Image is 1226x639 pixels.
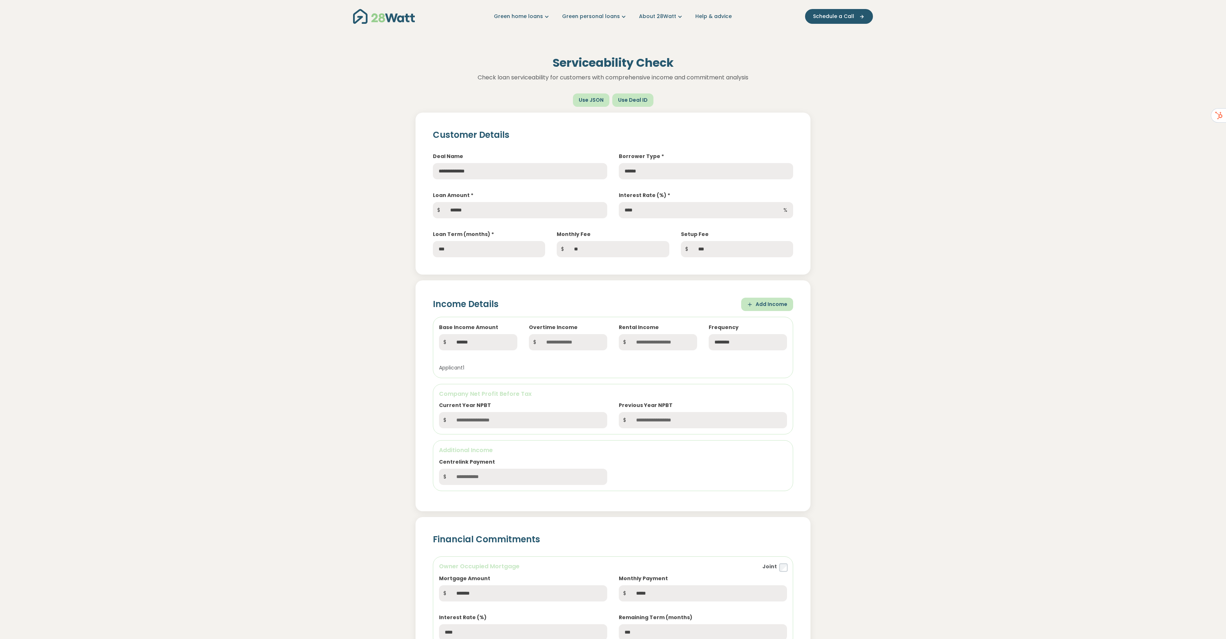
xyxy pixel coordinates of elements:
[557,241,568,257] span: $
[619,575,668,582] label: Monthly Payment
[639,13,684,20] a: About 28Watt
[778,202,793,218] span: %
[439,575,490,582] label: Mortgage Amount
[433,130,794,140] h2: Customer Details
[439,469,451,485] span: $
[619,324,659,331] label: Rental Income
[439,324,498,331] label: Base Income Amount
[813,13,854,20] span: Schedule a Call
[619,614,692,621] label: Remaining Term (months)
[439,585,451,601] span: $
[439,446,787,454] h6: Additional Income
[353,7,873,26] nav: Main navigation
[353,9,415,24] img: 28Watt
[439,334,451,350] span: $
[681,231,709,238] label: Setup Fee
[439,614,487,621] label: Interest Rate (%)
[433,192,473,199] label: Loan Amount *
[709,324,739,331] label: Frequency
[619,585,630,601] span: $
[439,458,495,466] label: Centrelink Payment
[562,13,627,20] a: Green personal loans
[439,364,464,371] small: Applicant 1
[619,412,630,428] span: $
[1190,604,1226,639] iframe: Chat Widget
[439,563,519,570] h6: Owner Occupied Mortgage
[433,299,499,310] h2: Income Details
[529,334,540,350] span: $
[805,9,873,24] button: Schedule a Call
[557,231,591,238] label: Monthly Fee
[681,241,692,257] span: $
[619,192,670,199] label: Interest Rate (%) *
[375,56,851,70] h1: Serviceability Check
[619,402,673,409] label: Previous Year NPBT
[433,231,494,238] label: Loan Term (months) *
[494,13,551,20] a: Green home loans
[439,402,491,409] label: Current Year NPBT
[573,93,609,107] button: Use JSON
[433,534,794,545] h2: Financial Commitments
[375,73,851,82] p: Check loan serviceability for customers with comprehensive income and commitment analysis
[741,298,793,311] button: Add Income
[433,153,463,160] label: Deal Name
[619,153,664,160] label: Borrower Type *
[439,390,787,398] h6: Company Net Profit Before Tax
[439,412,451,428] span: $
[433,202,444,218] span: $
[695,13,732,20] a: Help & advice
[529,324,578,331] label: Overtime Income
[762,563,777,570] label: Joint
[612,93,653,107] button: Use Deal ID
[619,334,630,350] span: $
